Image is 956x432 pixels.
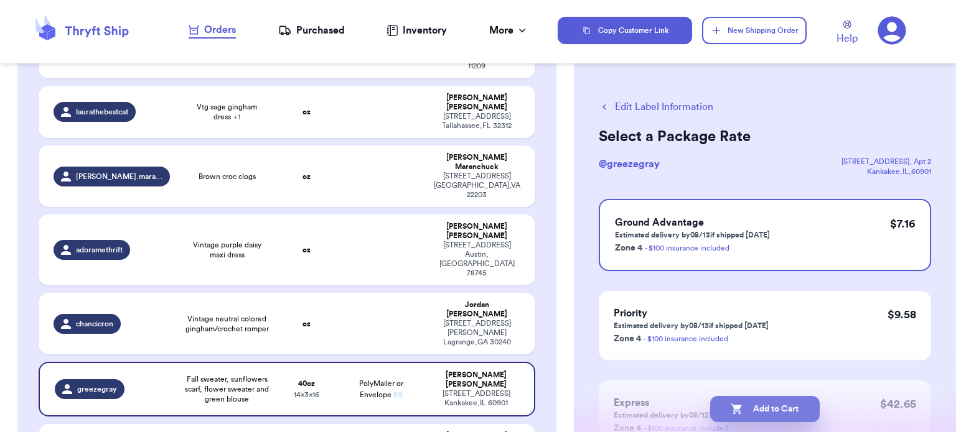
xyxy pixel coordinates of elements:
[614,308,647,318] span: Priority
[185,314,269,334] span: Vintage neutral colored gingham/crochet romper
[836,21,858,46] a: Help
[433,172,520,200] div: [STREET_ADDRESS] [GEOGRAPHIC_DATA] , VA 22203
[558,17,692,44] button: Copy Customer Link
[645,244,729,252] a: - $100 insurance included
[599,159,660,169] span: @ greezegray
[841,157,931,167] div: [STREET_ADDRESS] , Apt 2
[614,321,769,331] p: Estimated delivery by 08/13 if shipped [DATE]
[702,17,807,44] button: New Shipping Order
[359,380,403,398] span: PolyMailer or Envelope ✉️
[302,173,311,180] strong: oz
[76,245,123,255] span: adoramethrift
[489,23,528,38] div: More
[76,319,113,329] span: chancicron
[433,153,520,172] div: [PERSON_NAME] Maranchuck
[298,380,315,387] strong: 40 oz
[387,23,447,38] a: Inventory
[77,384,117,394] span: greezegray
[890,215,915,232] p: $ 7.16
[185,240,269,260] span: Vintage purple daisy maxi dress
[433,300,520,319] div: Jordan [PERSON_NAME]
[599,127,931,147] h2: Select a Package Rate
[836,31,858,46] span: Help
[841,167,931,177] div: Kankakee , IL , 60901
[185,374,269,404] span: Fall sweater, sunflowers scarf, flower sweater and green blouse
[433,370,519,389] div: [PERSON_NAME] [PERSON_NAME]
[189,22,236,37] div: Orders
[189,22,236,39] a: Orders
[433,389,519,408] div: [STREET_ADDRESS] Kankakee , IL 60901
[615,218,704,227] span: Ground Advantage
[615,244,642,252] span: Zone 4
[433,93,520,112] div: [PERSON_NAME] [PERSON_NAME]
[76,107,128,117] span: laurathebestcat
[302,246,311,254] strong: oz
[433,112,520,131] div: [STREET_ADDRESS] Tallahassee , FL 32312
[199,172,256,182] span: Brown croc clogs
[615,230,770,240] p: Estimated delivery by 08/13 if shipped [DATE]
[888,306,916,323] p: $ 9.58
[233,113,240,121] span: + 1
[76,172,163,182] span: [PERSON_NAME].maranchuck
[185,102,269,122] span: Vtg sage gingham dress
[433,319,520,347] div: [STREET_ADDRESS][PERSON_NAME] Lagrange , GA 30240
[302,108,311,116] strong: oz
[599,99,713,114] button: Edit Label Information
[294,391,319,398] span: 14 x 3 x 16
[614,334,641,343] span: Zone 4
[433,222,520,241] div: [PERSON_NAME] [PERSON_NAME]
[278,23,345,38] a: Purchased
[433,241,520,278] div: [STREET_ADDRESS] Austin , [GEOGRAPHIC_DATA] 78745
[710,396,820,422] button: Add to Cart
[302,320,311,328] strong: oz
[644,335,728,342] a: - $100 insurance included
